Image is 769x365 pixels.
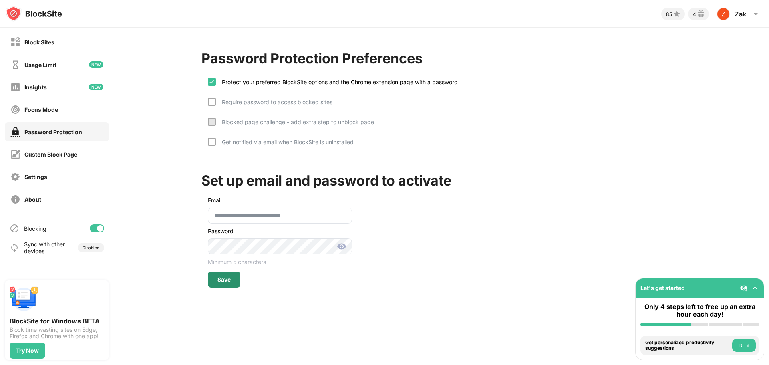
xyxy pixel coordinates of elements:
div: Blocked page challenge - add extra step to unblock page [216,119,374,125]
div: Password [208,228,352,234]
img: focus-off.svg [10,105,20,115]
img: ACg8ocKyphY5MgpdMm6sPmi1N32OwjyDwzxWa7JTzhA6RaJd-9M1Ig=s96-c [717,8,730,20]
div: Password Protection [24,129,82,135]
img: new-icon.svg [89,84,103,90]
div: Minimum 5 characters [208,258,352,265]
div: Block Sites [24,39,54,46]
img: blocking-icon.svg [10,224,19,233]
div: About [24,196,41,203]
div: Try Now [16,347,39,354]
div: Only 4 steps left to free up an extra hour each day! [640,303,759,318]
img: settings-off.svg [10,172,20,182]
div: 4 [693,11,696,17]
img: reward-small.svg [696,9,706,19]
div: Save [217,276,231,283]
div: Get personalized productivity suggestions [645,340,730,351]
div: Zak [735,10,746,18]
div: Block time wasting sites on Edge, Firefox and Chrome with one app! [10,327,104,339]
div: Protect your preferred BlockSite options and the Chrome extension page with a password [216,79,458,85]
div: Usage Limit [24,61,56,68]
img: password-protection-on.svg [10,127,20,137]
button: Do it [732,339,756,352]
div: Get notified via email when BlockSite is uninstalled [216,139,354,145]
div: Settings [24,173,47,180]
div: 85 [666,11,672,17]
img: show-password.svg [337,242,346,251]
img: logo-blocksite.svg [6,6,62,22]
img: points-small.svg [672,9,682,19]
div: Blocking [24,225,46,232]
div: Insights [24,84,47,91]
img: new-icon.svg [89,61,103,68]
div: Custom Block Page [24,151,77,158]
img: about-off.svg [10,194,20,204]
div: Require password to access blocked sites [216,99,332,105]
img: block-off.svg [10,37,20,47]
div: Email [208,197,221,204]
img: check.svg [209,79,215,85]
div: Sync with other devices [24,241,65,254]
img: push-desktop.svg [10,285,38,314]
img: omni-setup-toggle.svg [751,284,759,292]
div: BlockSite for Windows BETA [10,317,104,325]
img: insights-off.svg [10,82,20,92]
div: Password Protection Preferences [201,50,423,67]
img: time-usage-off.svg [10,60,20,70]
img: sync-icon.svg [10,243,19,252]
div: Set up email and password to activate [201,172,451,189]
img: eye-not-visible.svg [740,284,748,292]
img: customize-block-page-off.svg [10,149,20,159]
div: Focus Mode [24,106,58,113]
div: Disabled [83,245,99,250]
div: Let's get started [640,284,685,291]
